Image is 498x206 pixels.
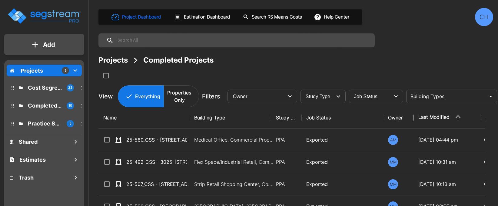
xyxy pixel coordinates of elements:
button: Everything [118,85,164,107]
p: 10 [68,103,72,108]
th: Study Type [271,107,301,129]
p: Add [43,40,55,49]
p: 25-507_CSS - [STREET_ADDRESS][PERSON_NAME] - DD Ventures LLC - [PERSON_NAME] [126,180,187,188]
p: PPA [276,136,297,143]
button: Open [486,92,495,101]
p: Exported [306,136,378,143]
h1: Trash [19,173,34,182]
p: Practice Samples [28,119,62,128]
button: Info [481,178,493,190]
p: Properties Only [167,89,191,104]
button: Search RS Means Costs [241,11,305,23]
div: Select [350,88,390,105]
th: Last Modified [413,107,480,129]
p: Completed Projects [28,101,62,110]
p: Exported [306,180,378,188]
h1: Project Dashboard [122,14,161,21]
h1: Estimation Dashboard [184,14,230,21]
div: MM [388,157,398,167]
th: Building Type [189,107,271,129]
button: Add [4,36,84,53]
img: Logo [7,7,81,25]
div: Projects [98,55,128,66]
div: AM [388,135,398,145]
input: Building Types [408,92,485,101]
p: 22 [68,85,72,90]
button: Estimation Dashboard [171,11,233,23]
p: Medical Office, Commercial Property Site [194,136,276,143]
span: Study Type [306,94,330,99]
p: Filters [202,92,220,101]
div: MM [388,179,398,189]
div: Select [229,88,284,105]
p: Flex Space/Industrial Retail, Commercial Property Site [194,158,276,166]
p: [DATE] 10:31 am [418,158,475,166]
button: Properties Only [164,85,199,107]
p: PPA [276,158,297,166]
p: 3 [65,68,67,73]
p: Cost Segregation Studies [28,84,62,92]
p: View [98,92,113,101]
h1: Shared [19,138,38,146]
div: Platform [118,85,199,107]
p: 5 [69,121,71,126]
th: Name [98,107,189,129]
button: Project Dashboard [109,10,164,24]
th: Job Status [301,107,383,129]
p: 25-560_CSS - [STREET_ADDRESS][PERSON_NAME] - [PERSON_NAME] [126,136,187,143]
th: Owner [383,107,413,129]
h1: Estimates [19,156,46,164]
button: Info [481,134,493,146]
h1: Search RS Means Costs [252,14,302,21]
button: Info [481,156,493,168]
p: PPA [276,180,297,188]
p: Strip Retail Shopping Center, Commercial Property Site [194,180,276,188]
p: 25-492_CSS - 3025-[STREET_ADDRESS] - [PERSON_NAME][GEOGRAPHIC_DATA] Assoc. LP - [PERSON_NAME] [126,158,187,166]
button: SelectAll [100,70,112,82]
div: CH [475,8,493,26]
p: [DATE] 04:44 pm [418,136,475,143]
span: Job Status [354,94,377,99]
div: Completed Projects [143,55,214,66]
p: [DATE] 10:13 am [418,180,475,188]
span: Owner [233,94,247,99]
input: Search All [114,33,372,47]
p: Everything [135,93,160,100]
p: Projects [21,67,43,75]
div: Select [301,88,332,105]
button: Help Center [313,11,352,23]
p: Exported [306,158,378,166]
